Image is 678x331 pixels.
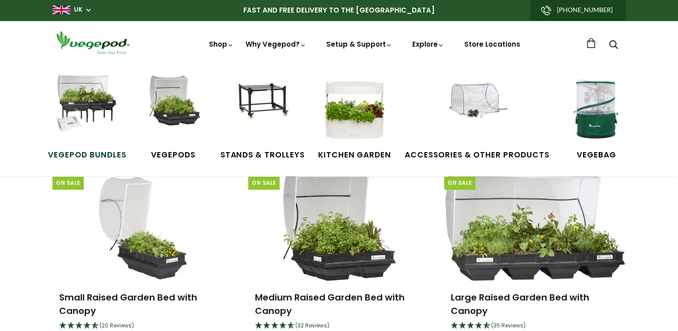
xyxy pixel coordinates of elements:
[48,149,126,161] span: Vegepod Bundles
[443,75,510,143] img: Accessories & Other Products
[321,75,388,143] img: Kitchen Garden
[90,169,196,281] img: Small Raised Garden Bed with Canopy
[563,149,630,161] span: VegeBag
[318,149,391,161] span: Kitchen Garden
[255,291,405,317] a: Medium Raised Garden Bed with Canopy
[412,39,445,49] a: Explore
[220,75,305,161] a: Stands & Trolleys
[99,322,134,329] span: 4.75 Stars - 20 Reviews
[220,149,305,161] span: Stands & Trolleys
[609,41,618,50] a: Search
[491,322,526,329] span: 4.69 Stars - 35 Reviews
[563,75,630,143] img: VegeBag
[229,75,296,143] img: Stands & Trolleys
[405,149,549,161] span: Accessories & Other Products
[282,169,396,281] img: Medium Raised Garden Bed with Canopy
[74,5,82,14] a: UK
[451,291,589,317] a: Large Raised Garden Bed with Canopy
[405,75,549,161] a: Accessories & Other Products
[326,39,393,49] a: Setup & Support
[52,5,70,14] img: gb_large.png
[53,75,121,143] img: Vegepod Bundles
[563,75,630,161] a: VegeBag
[59,291,197,317] a: Small Raised Garden Bed with Canopy
[48,75,126,161] a: Vegepod Bundles
[52,30,133,55] img: Vegepod
[246,39,307,49] a: Why Vegepod?
[295,322,329,329] span: 4.66 Stars - 32 Reviews
[464,39,520,49] a: Store Locations
[318,75,391,161] a: Kitchen Garden
[445,169,625,281] img: Large Raised Garden Bed with Canopy
[209,39,234,74] a: Shop
[140,75,207,143] img: Raised Garden Kits
[140,75,207,161] a: Vegepods
[140,149,207,161] span: Vegepods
